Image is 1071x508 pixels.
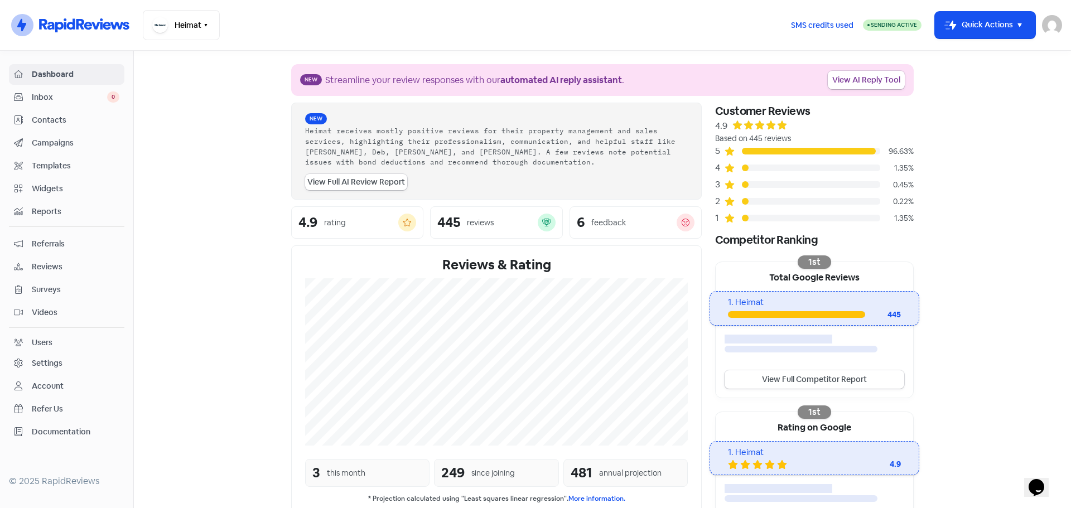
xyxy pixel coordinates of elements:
span: Widgets [32,183,119,195]
a: Dashboard [9,64,124,85]
button: Heimat [143,10,220,40]
div: Customer Reviews [715,103,914,119]
a: Account [9,376,124,396]
div: 96.63% [880,146,914,157]
div: Users [32,337,52,349]
div: 3 [312,463,320,483]
div: 249 [441,463,465,483]
div: 445 [437,216,460,229]
span: New [300,74,322,85]
div: 1st [798,255,831,269]
div: Reviews & Rating [305,255,688,275]
b: automated AI reply assistant [500,74,622,86]
small: * Projection calculated using "Least squares linear regression". [305,494,688,504]
div: 4.9 [715,119,727,133]
div: 2 [715,195,724,208]
div: rating [324,217,346,229]
a: Referrals [9,234,124,254]
div: Competitor Ranking [715,231,914,248]
div: © 2025 RapidReviews [9,475,124,488]
span: Surveys [32,284,119,296]
a: 6feedback [570,206,702,239]
a: Refer Us [9,399,124,419]
div: annual projection [599,467,662,479]
span: New [305,113,327,124]
div: reviews [467,217,494,229]
div: 1.35% [880,162,914,174]
div: Streamline your review responses with our . [325,74,624,87]
div: 1. Heimat [728,296,900,309]
span: SMS credits used [791,20,853,31]
a: SMS credits used [781,18,863,30]
a: View Full AI Review Report [305,174,407,190]
div: 3 [715,178,724,191]
button: Quick Actions [935,12,1035,38]
div: Settings [32,357,62,369]
div: 1st [798,405,831,419]
a: Templates [9,156,124,176]
iframe: chat widget [1024,463,1060,497]
a: Campaigns [9,133,124,153]
span: Inbox [32,91,107,103]
div: 0.45% [880,179,914,191]
div: this month [327,467,365,479]
span: Sending Active [871,21,917,28]
span: Reports [32,206,119,217]
div: 6 [577,216,585,229]
div: 445 [865,309,901,321]
span: Campaigns [32,137,119,149]
div: Heimat receives mostly positive reviews for their property management and sales services, highlig... [305,125,688,167]
span: Documentation [32,426,119,438]
a: Widgets [9,178,124,199]
span: Dashboard [32,69,119,80]
div: 4 [715,161,724,175]
span: Contacts [32,114,119,126]
div: 1. Heimat [728,446,900,459]
div: 5 [715,144,724,158]
a: 445reviews [430,206,562,239]
a: Videos [9,302,124,323]
a: Inbox 0 [9,87,124,108]
div: Rating on Google [716,412,913,441]
div: 0.22% [880,196,914,207]
a: Documentation [9,422,124,442]
img: User [1042,15,1062,35]
div: Based on 445 reviews [715,133,914,144]
div: since joining [471,467,515,479]
span: Reviews [32,261,119,273]
div: feedback [591,217,626,229]
span: Refer Us [32,403,119,415]
a: More information. [568,494,625,503]
a: Sending Active [863,18,922,32]
div: 1.35% [880,212,914,224]
a: View AI Reply Tool [828,71,905,89]
a: Surveys [9,279,124,300]
a: Reviews [9,257,124,277]
span: 0 [107,91,119,103]
a: Contacts [9,110,124,130]
div: 4.9 [856,458,901,470]
a: Users [9,332,124,353]
a: View Full Competitor Report [725,370,904,389]
span: Referrals [32,238,119,250]
a: Reports [9,201,124,222]
div: Account [32,380,64,392]
div: 481 [571,463,592,483]
span: Templates [32,160,119,172]
span: Videos [32,307,119,318]
a: Settings [9,353,124,374]
div: 1 [715,211,724,225]
div: Total Google Reviews [716,262,913,291]
div: 4.9 [298,216,317,229]
a: 4.9rating [291,206,423,239]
